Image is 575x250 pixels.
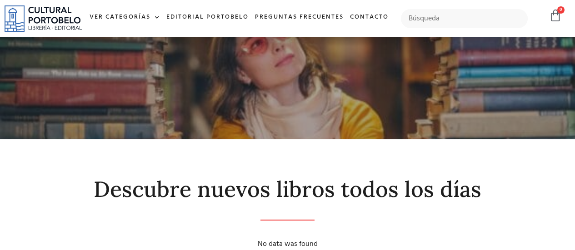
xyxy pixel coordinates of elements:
[347,8,392,27] a: Contacto
[16,177,559,201] h2: Descubre nuevos libros todos los días
[252,8,347,27] a: Preguntas frecuentes
[86,8,163,27] a: Ver Categorías
[163,8,252,27] a: Editorial Portobelo
[16,239,559,250] div: No data was found
[549,9,562,22] a: 0
[401,9,528,28] input: Búsqueda
[557,6,565,14] span: 0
